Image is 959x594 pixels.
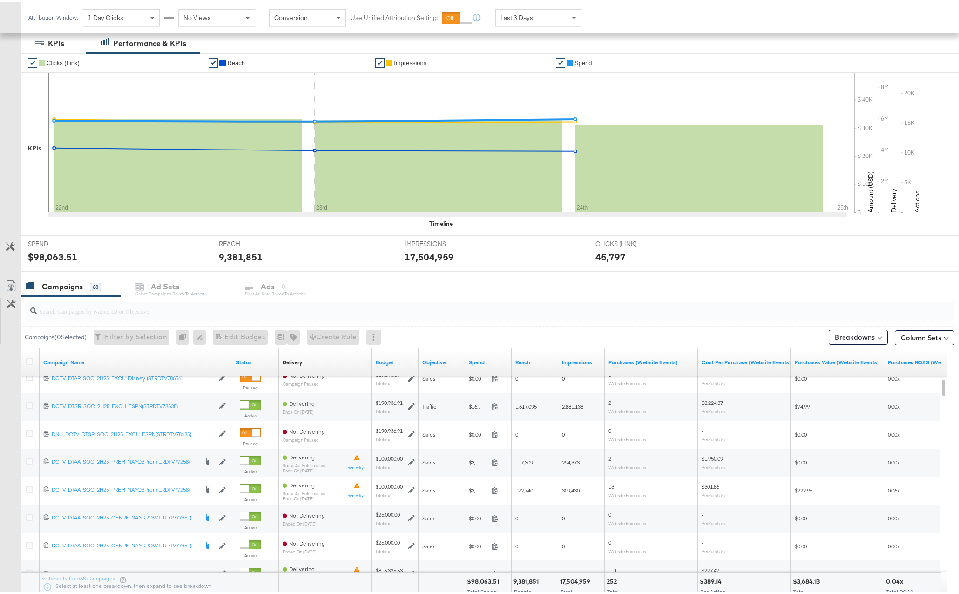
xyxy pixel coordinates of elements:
[283,356,302,364] a: Reflects the ability of your Ad Campaign to achieve delivery based on ad states, schedule and bud...
[240,438,261,444] label: Paused
[890,186,898,210] text: Delivery
[422,457,436,464] span: Sales
[90,280,101,289] div: 68
[289,398,315,405] span: Delivering
[702,356,791,364] a: The average cost for each purchase tracked by your Custom Audience pixel on your website after pe...
[376,378,391,384] sub: Lifetime
[700,586,726,593] span: Per Action
[236,356,275,364] a: Shows the current state of your Ad Campaign.
[795,356,880,364] a: The total value of the purchase actions tracked by your Custom Audience pixel on your website aft...
[595,237,665,246] span: CLICKS (LINK)
[888,485,900,492] span: 0.06x
[795,540,807,547] span: $0.00
[702,518,726,524] sub: Per Purchase
[274,11,308,20] span: Conversion
[240,382,261,389] label: Paused
[702,565,719,572] span: $227.47
[376,490,391,496] sub: Lifetime
[183,11,211,20] span: No Views
[289,426,325,433] span: Not Delivering
[43,356,229,364] a: Your campaign name.
[886,575,906,584] div: 0.04x
[607,586,619,593] span: Total
[888,373,900,380] span: 0.00x
[52,456,198,463] div: DCTV_DTAA_SOC_2H25_PREM_NA^Q3Premi...RDTV77258)
[376,425,403,432] div: $190,936.91
[283,435,325,440] sub: Campaign Paused
[52,484,198,493] a: DCTV_DTAA_SOC_2H25_PREM_NA^Q3Premi...RDTV77258)
[608,397,611,404] span: 2
[702,537,703,544] span: -
[514,586,532,593] span: People
[289,370,325,377] span: Not Delivering
[176,328,193,342] div: 0
[556,56,565,65] a: ✔
[702,406,726,412] sub: Per Purchase
[866,169,875,210] text: Amount (USD)
[240,550,261,556] label: Active
[515,401,537,408] span: 1,617,095
[52,372,214,380] a: DCTV_DTAR_SOC_2H25_EXCU_Disney (STRDTV78656)
[376,518,391,524] sub: Lifetime
[422,512,436,519] span: Sales
[702,462,726,468] sub: Per Purchase
[394,57,426,64] span: Impressions
[28,56,37,65] a: ✔
[283,466,326,471] sub: ends on [DATE]
[888,512,900,519] span: 0.00x
[467,586,497,593] span: Total Spend
[574,57,592,64] span: Spend
[469,356,508,364] a: The total amount spent to date.
[240,466,261,472] label: Active
[562,485,580,492] span: 309,430
[702,425,703,432] span: -
[219,237,289,246] span: REACH
[289,538,325,545] span: Not Delivering
[376,406,391,412] sub: Lifetime
[113,36,186,47] div: Performance & KPIs
[422,485,436,492] span: Sales
[500,11,533,20] span: Last 3 Days
[702,434,726,440] sub: Per Purchase
[469,429,488,436] span: $0.00
[607,575,620,584] div: 252
[52,484,198,491] div: DCTV_DTAA_SOC_2H25_PREM_NA^Q3Premi...RDTV77258)
[376,546,391,552] sub: Lifetime
[219,248,263,261] div: 9,381,851
[37,296,869,314] input: Search Campaigns by Name, ID or Objective
[227,57,245,64] span: Reach
[469,401,488,408] span: $16,448.74
[795,401,810,408] span: $74.99
[515,373,518,380] span: 0
[422,401,436,408] span: Traffic
[702,397,723,404] span: $8,224.37
[560,575,593,584] div: 17,504,959
[608,425,611,432] span: 0
[47,57,80,64] span: Clicks (Link)
[469,457,488,464] span: $3,900.18
[595,248,626,261] div: 45,797
[562,540,565,547] span: 0
[209,56,218,65] a: ✔
[25,331,87,339] div: Campaigns ( 0 Selected)
[608,378,646,384] sub: Website Purchases
[795,429,807,436] span: $0.00
[283,547,325,552] sub: ended on [DATE]
[376,509,400,516] div: $25,000.00
[52,539,198,549] a: DCTV_DTAA_SOC_2H25_GENRE_NA^GROWT...RDTV77351)
[515,512,518,519] span: 0
[240,494,261,500] label: Active
[289,563,315,570] span: Delivering
[405,248,454,261] div: 17,504,959
[562,373,565,380] span: 0
[376,481,403,488] div: $100,000.00
[429,217,453,226] div: Timeline
[469,373,488,380] span: $0.00
[562,429,565,436] span: 0
[608,518,646,524] sub: Website Purchases
[608,490,646,496] sub: Website Purchases
[283,461,326,466] sub: Some Ad Sets Inactive
[793,586,805,593] span: Total
[376,565,403,572] div: $815,325.53
[28,12,78,19] div: Attribution Window:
